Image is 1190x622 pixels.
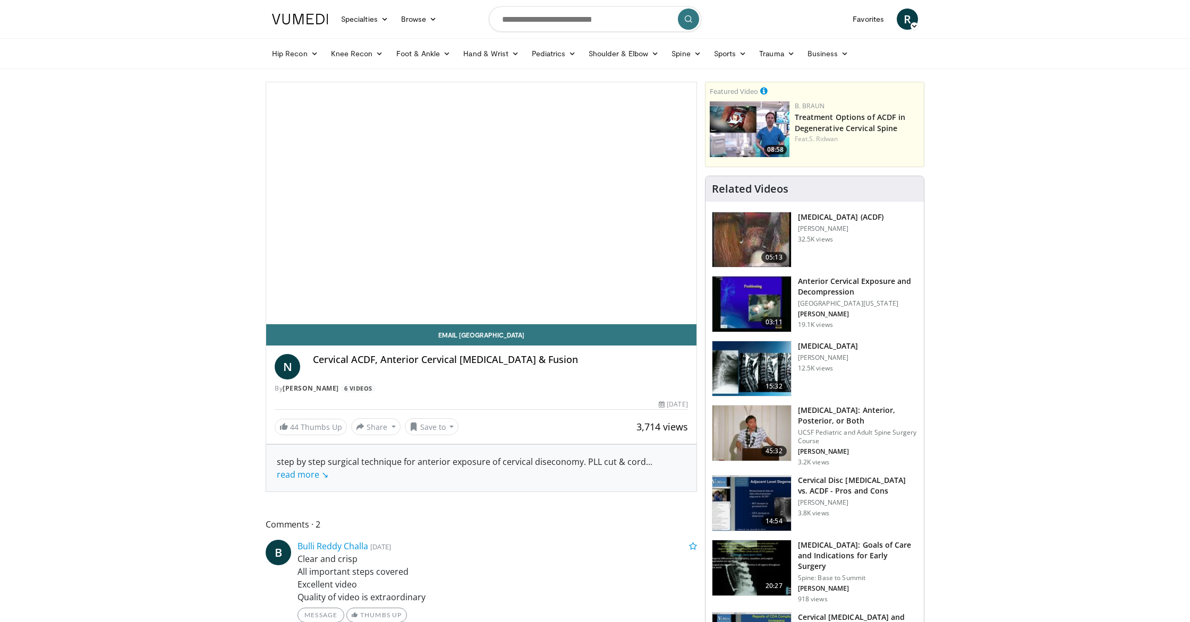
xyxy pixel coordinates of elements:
a: 15:32 [MEDICAL_DATA] [PERSON_NAME] 12.5K views [712,341,917,397]
a: Foot & Ankle [390,43,457,64]
a: B. Braun [795,101,824,110]
span: 20:27 [761,581,787,591]
img: 009a77ed-cfd7-46ce-89c5-e6e5196774e0.150x105_q85_crop-smart_upscale.jpg [710,101,789,157]
img: 8aa9498e-0fa5-4b92-834c-194e1f04c165.150x105_q85_crop-smart_upscale.jpg [712,540,791,595]
a: Sports [708,43,753,64]
p: 3.8K views [798,509,829,517]
a: Bulli Reddy Challa [297,540,368,552]
a: 05:13 [MEDICAL_DATA] (ACDF) [PERSON_NAME] 32.5K views [712,212,917,268]
p: [PERSON_NAME] [798,310,917,318]
h3: Anterior Cervical Exposure and Decompression [798,276,917,297]
a: 6 Videos [341,384,376,393]
a: Browse [395,8,444,30]
h4: Cervical ACDF, Anterior Cervical [MEDICAL_DATA] & Fusion [313,354,688,366]
a: B [266,540,291,565]
div: [DATE] [659,400,687,409]
h4: Related Videos [712,183,788,195]
h3: [MEDICAL_DATA]: Anterior, Posterior, or Both [798,405,917,426]
img: 39881e2b-1492-44db-9479-cec6abaf7e70.150x105_q85_crop-smart_upscale.jpg [712,405,791,461]
span: 14:54 [761,516,787,526]
a: Business [801,43,855,64]
a: Favorites [846,8,890,30]
div: Feat. [795,134,920,144]
p: [GEOGRAPHIC_DATA][US_STATE] [798,299,917,308]
video-js: Video Player [266,82,696,324]
small: Featured Video [710,87,758,96]
h3: [MEDICAL_DATA] (ACDF) [798,212,883,222]
a: Specialties [335,8,395,30]
a: S. Ridwan [809,134,838,143]
a: 20:27 [MEDICAL_DATA]: Goals of Care and Indications for Early Surgery Spine: Base to Summit [PERS... [712,540,917,603]
a: Email [GEOGRAPHIC_DATA] [266,324,696,345]
p: Spine: Base to Summit [798,574,917,582]
a: Hip Recon [266,43,325,64]
div: step by step surgical technique for anterior exposure of cervical diseconomy. PLL cut & cord [277,455,686,481]
p: 32.5K views [798,235,833,244]
a: Shoulder & Elbow [582,43,665,64]
a: [PERSON_NAME] [283,384,339,393]
a: read more ↘ [277,469,328,480]
p: UCSF Pediatric and Adult Spine Surgery Course [798,428,917,445]
a: 08:58 [710,101,789,157]
button: Save to [405,418,459,435]
span: Comments 2 [266,517,697,531]
img: DA_UIUPltOAJ8wcH4xMDoxOmdtO40mAx.150x105_q85_crop-smart_upscale.jpg [712,476,791,531]
p: [PERSON_NAME] [798,353,858,362]
a: N [275,354,300,379]
h3: [MEDICAL_DATA] [798,341,858,351]
a: 44 Thumbs Up [275,419,347,435]
span: 05:13 [761,252,787,263]
p: 918 views [798,595,828,603]
div: By [275,384,688,393]
img: Dr_Ali_Bydon_Performs_An_ACDF_Procedure_100000624_3.jpg.150x105_q85_crop-smart_upscale.jpg [712,212,791,267]
button: Share [351,418,401,435]
img: 38786_0000_3.png.150x105_q85_crop-smart_upscale.jpg [712,277,791,332]
h3: Cervical Disc [MEDICAL_DATA] vs. ACDF - Pros and Cons [798,475,917,496]
p: 19.1K views [798,321,833,329]
a: Pediatrics [525,43,582,64]
span: 44 [290,422,299,432]
p: [PERSON_NAME] [798,447,917,456]
span: 03:11 [761,317,787,327]
p: [PERSON_NAME] [798,224,883,233]
span: 15:32 [761,381,787,392]
p: 12.5K views [798,364,833,373]
a: Trauma [753,43,801,64]
p: [PERSON_NAME] [798,584,917,593]
img: dard_1.png.150x105_q85_crop-smart_upscale.jpg [712,341,791,396]
span: 3,714 views [636,420,688,433]
span: ... [277,456,652,480]
a: 03:11 Anterior Cervical Exposure and Decompression [GEOGRAPHIC_DATA][US_STATE] [PERSON_NAME] 19.1... [712,276,917,332]
img: VuMedi Logo [272,14,328,24]
p: Clear and crisp All important steps covered Excellent video Quality of video is extraordinary [297,552,697,603]
a: Knee Recon [325,43,390,64]
a: R [897,8,918,30]
span: 08:58 [764,145,787,154]
a: Hand & Wrist [457,43,525,64]
a: Spine [665,43,707,64]
h3: [MEDICAL_DATA]: Goals of Care and Indications for Early Surgery [798,540,917,572]
input: Search topics, interventions [489,6,701,32]
small: [DATE] [370,542,391,551]
p: 3.2K views [798,458,829,466]
p: [PERSON_NAME] [798,498,917,507]
a: Treatment Options of ACDF in Degenerative Cervical Spine [795,112,906,133]
a: 45:32 [MEDICAL_DATA]: Anterior, Posterior, or Both UCSF Pediatric and Adult Spine Surgery Course ... [712,405,917,466]
span: 45:32 [761,446,787,456]
a: 14:54 Cervical Disc [MEDICAL_DATA] vs. ACDF - Pros and Cons [PERSON_NAME] 3.8K views [712,475,917,531]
